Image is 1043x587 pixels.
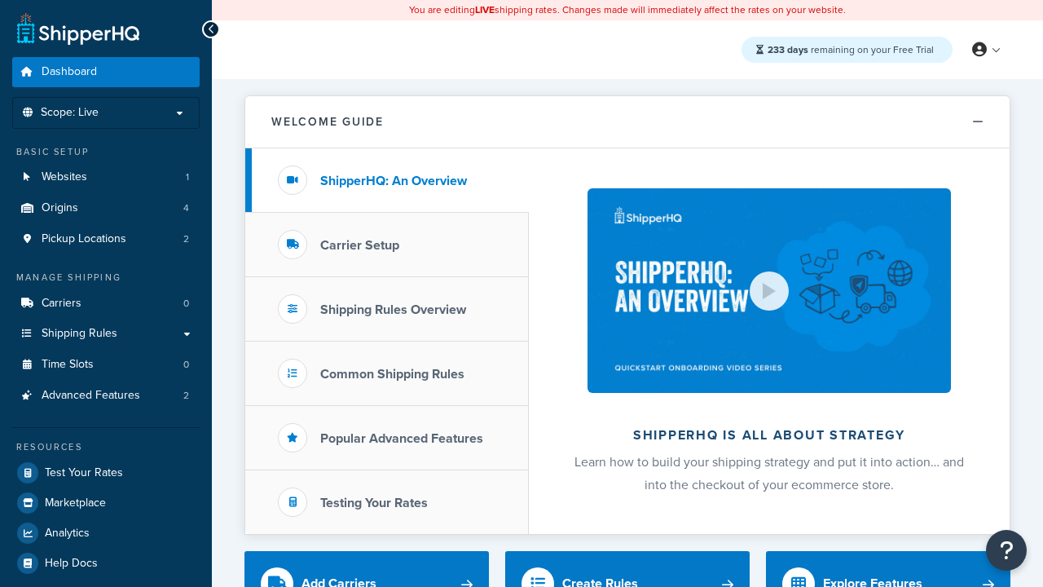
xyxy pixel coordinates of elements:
[12,381,200,411] a: Advanced Features2
[320,496,428,510] h3: Testing Your Rates
[986,530,1027,571] button: Open Resource Center
[12,145,200,159] div: Basic Setup
[768,42,934,57] span: remaining on your Free Trial
[12,193,200,223] a: Origins4
[475,2,495,17] b: LIVE
[12,224,200,254] li: Pickup Locations
[45,466,123,480] span: Test Your Rates
[183,358,189,372] span: 0
[45,557,98,571] span: Help Docs
[42,297,81,311] span: Carriers
[12,488,200,518] a: Marketplace
[12,162,200,192] a: Websites1
[45,497,106,510] span: Marketplace
[12,224,200,254] a: Pickup Locations2
[186,170,189,184] span: 1
[42,65,97,79] span: Dashboard
[41,106,99,120] span: Scope: Live
[12,440,200,454] div: Resources
[12,319,200,349] a: Shipping Rules
[320,238,399,253] h3: Carrier Setup
[12,350,200,380] a: Time Slots0
[183,297,189,311] span: 0
[42,327,117,341] span: Shipping Rules
[12,162,200,192] li: Websites
[271,116,384,128] h2: Welcome Guide
[574,452,964,494] span: Learn how to build your shipping strategy and put it into action… and into the checkout of your e...
[12,289,200,319] a: Carriers0
[245,96,1010,148] button: Welcome Guide
[12,350,200,380] li: Time Slots
[12,549,200,578] a: Help Docs
[768,42,808,57] strong: 233 days
[45,527,90,541] span: Analytics
[42,170,87,184] span: Websites
[320,174,467,188] h3: ShipperHQ: An Overview
[12,458,200,488] a: Test Your Rates
[183,201,189,215] span: 4
[12,57,200,87] a: Dashboard
[588,188,951,393] img: ShipperHQ is all about strategy
[183,389,189,403] span: 2
[12,519,200,548] a: Analytics
[183,232,189,246] span: 2
[320,302,466,317] h3: Shipping Rules Overview
[42,358,94,372] span: Time Slots
[42,389,140,403] span: Advanced Features
[12,381,200,411] li: Advanced Features
[42,232,126,246] span: Pickup Locations
[12,271,200,285] div: Manage Shipping
[572,428,966,443] h2: ShipperHQ is all about strategy
[12,193,200,223] li: Origins
[12,289,200,319] li: Carriers
[320,367,464,382] h3: Common Shipping Rules
[320,431,483,446] h3: Popular Advanced Features
[42,201,78,215] span: Origins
